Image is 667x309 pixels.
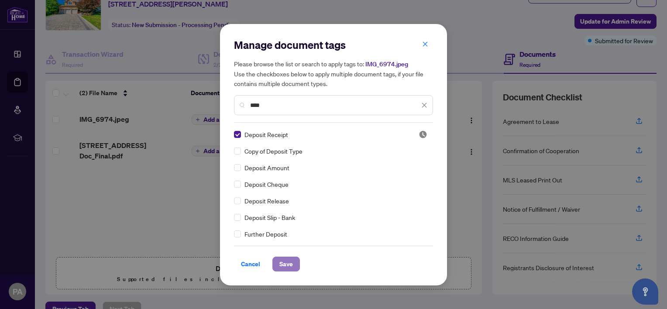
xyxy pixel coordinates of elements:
[234,257,267,271] button: Cancel
[244,163,289,172] span: Deposit Amount
[234,59,433,88] h5: Please browse the list or search to apply tags to: Use the checkboxes below to apply multiple doc...
[419,130,427,139] span: Pending Review
[421,102,427,108] span: close
[419,130,427,139] img: status
[244,179,289,189] span: Deposit Cheque
[241,257,260,271] span: Cancel
[244,130,288,139] span: Deposit Receipt
[244,229,287,239] span: Further Deposit
[234,38,433,52] h2: Manage document tags
[632,278,658,305] button: Open asap
[244,146,303,156] span: Copy of Deposit Type
[365,60,408,68] span: IMG_6974.jpeg
[244,196,289,206] span: Deposit Release
[244,213,295,222] span: Deposit Slip - Bank
[272,257,300,271] button: Save
[422,41,428,47] span: close
[279,257,293,271] span: Save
